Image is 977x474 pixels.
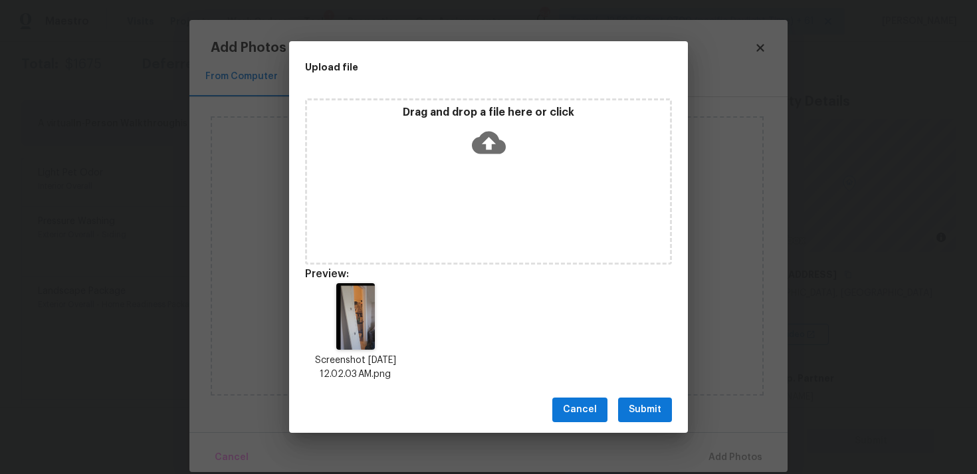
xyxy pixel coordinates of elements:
h2: Upload file [305,60,612,74]
p: Drag and drop a file here or click [307,106,670,120]
button: Cancel [552,398,607,422]
button: Submit [618,398,672,422]
p: Screenshot [DATE] 12.02.03 AM.png [305,354,406,382]
img: HyL4dYmZlVsmAAAAAElFTkSuQmCC [336,283,375,350]
span: Submit [629,402,661,418]
span: Cancel [563,402,597,418]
